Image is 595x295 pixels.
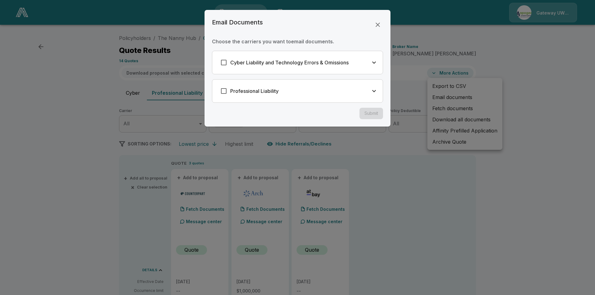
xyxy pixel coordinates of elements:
[212,17,263,27] h6: Email Documents
[212,80,383,102] button: Professional Liability
[230,58,349,67] h6: Cyber Liability and Technology Errors & Omissions
[212,37,383,46] h6: Choose the carriers you want to email documents .
[230,87,279,95] h6: Professional Liability
[212,51,383,74] button: Cyber Liability and Technology Errors & Omissions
